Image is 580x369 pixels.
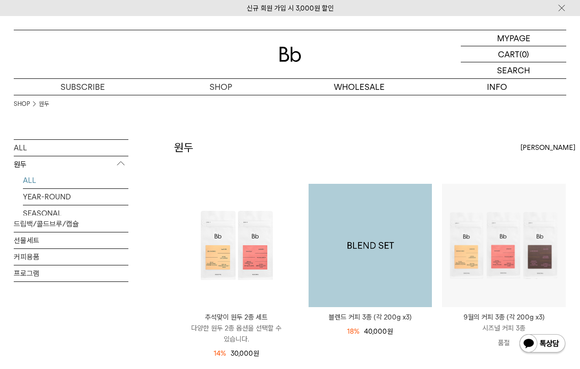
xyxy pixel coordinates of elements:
[290,79,428,95] p: WHOLESALE
[442,334,566,352] p: 품절
[442,323,566,334] p: 시즈널 커피 3종
[175,323,298,345] p: 다양한 원두 2종 옵션을 선택할 수 있습니다.
[442,184,566,308] img: 9월의 커피 3종 (각 200g x3)
[23,205,128,221] a: SEASONAL
[175,184,298,308] img: 추석맞이 원두 2종 세트
[519,46,529,62] p: (0)
[214,348,226,359] div: 14%
[309,184,432,308] img: 1000001179_add2_053.png
[14,232,128,248] a: 선물세트
[387,327,393,336] span: 원
[279,47,301,62] img: 로고
[498,46,519,62] p: CART
[175,312,298,345] a: 추석맞이 원두 2종 세트 다양한 원두 2종 옵션을 선택할 수 있습니다.
[152,79,290,95] a: SHOP
[14,99,30,109] a: SHOP
[309,312,432,323] a: 블렌드 커피 3종 (각 200g x3)
[39,99,49,109] a: 원두
[519,333,566,355] img: 카카오톡 채널 1:1 채팅 버튼
[520,142,575,153] span: [PERSON_NAME]
[174,140,193,155] h2: 원두
[461,30,566,46] a: MYPAGE
[14,79,152,95] a: SUBSCRIBE
[497,62,530,78] p: SEARCH
[347,326,359,337] div: 18%
[231,349,259,358] span: 30,000
[364,327,393,336] span: 40,000
[14,156,128,173] p: 원두
[442,312,566,334] a: 9월의 커피 3종 (각 200g x3) 시즈널 커피 3종
[461,46,566,62] a: CART (0)
[14,140,128,156] a: ALL
[14,249,128,265] a: 커피용품
[175,312,298,323] p: 추석맞이 원두 2종 세트
[497,30,530,46] p: MYPAGE
[253,349,259,358] span: 원
[14,265,128,281] a: 프로그램
[14,216,128,232] a: 드립백/콜드브루/캡슐
[23,172,128,188] a: ALL
[442,312,566,323] p: 9월의 커피 3종 (각 200g x3)
[428,79,566,95] p: INFO
[23,189,128,205] a: YEAR-ROUND
[309,184,432,308] a: 블렌드 커피 3종 (각 200g x3)
[247,4,334,12] a: 신규 회원 가입 시 3,000원 할인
